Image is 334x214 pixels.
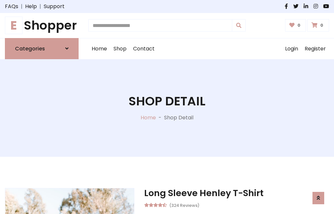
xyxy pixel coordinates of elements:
[319,22,325,28] span: 0
[25,3,37,10] a: Help
[18,3,25,10] span: |
[129,94,205,109] h1: Shop Detail
[141,114,156,121] a: Home
[296,22,302,28] span: 0
[5,18,79,33] a: EShopper
[110,38,130,59] a: Shop
[307,19,329,32] a: 0
[5,18,79,33] h1: Shopper
[88,38,110,59] a: Home
[130,38,158,59] a: Contact
[44,3,65,10] a: Support
[5,17,23,34] span: E
[37,3,44,10] span: |
[15,46,45,52] h6: Categories
[156,114,164,122] p: -
[164,114,193,122] p: Shop Detail
[301,38,329,59] a: Register
[282,38,301,59] a: Login
[5,38,79,59] a: Categories
[144,188,329,198] h3: Long Sleeve Henley T-Shirt
[169,201,199,209] small: (324 Reviews)
[285,19,306,32] a: 0
[5,3,18,10] a: FAQs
